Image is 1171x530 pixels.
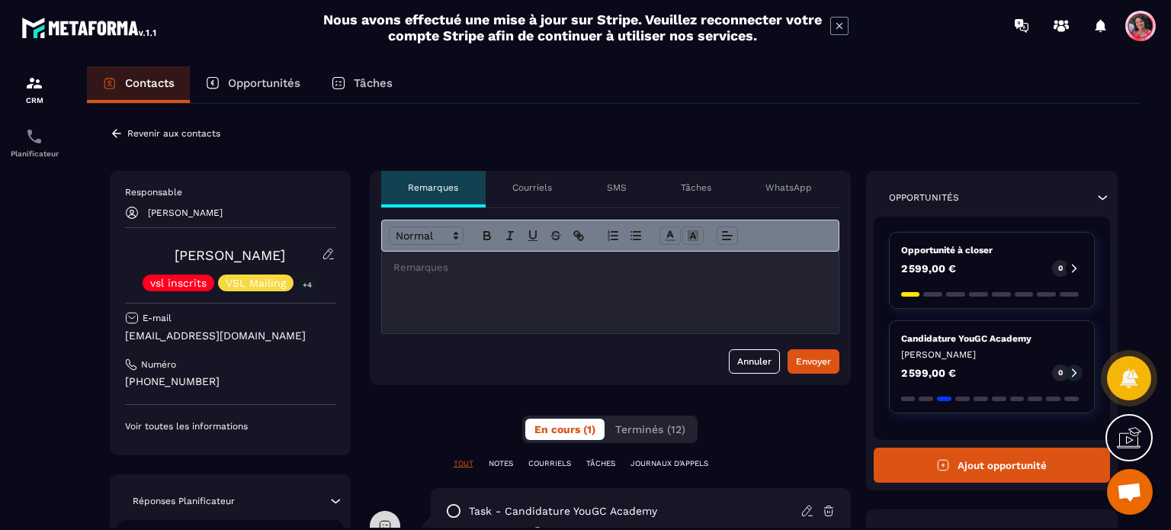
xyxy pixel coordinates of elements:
span: Terminés (12) [615,423,685,435]
p: TÂCHES [586,458,615,469]
p: [PERSON_NAME] [901,349,1083,361]
p: 2 599,00 € [901,368,956,378]
p: [EMAIL_ADDRESS][DOMAIN_NAME] [125,329,335,343]
p: [PHONE_NUMBER] [125,374,335,389]
p: TOUT [454,458,473,469]
a: [PERSON_NAME] [175,247,285,263]
p: Opportunités [889,191,959,204]
button: Envoyer [788,349,839,374]
p: E-mail [143,312,172,324]
img: scheduler [25,127,43,146]
p: Courriels [512,181,552,194]
p: Planificateur [4,149,65,158]
a: Opportunités [190,66,316,103]
p: 0 [1058,263,1063,274]
p: SMS [607,181,627,194]
p: 0 [1058,368,1063,378]
p: Revenir aux contacts [127,128,220,139]
button: Terminés (12) [606,419,695,440]
p: CRM [4,96,65,104]
p: Tâches [681,181,711,194]
p: task - Candidature YouGC Academy [469,504,657,519]
a: Contacts [87,66,190,103]
a: Tâches [316,66,408,103]
p: +4 [297,277,317,293]
p: Contacts [125,76,175,90]
p: [PERSON_NAME] [148,207,223,218]
span: En cours (1) [534,423,595,435]
p: Tâches [354,76,393,90]
p: Remarques [408,181,458,194]
h2: Nous avons effectué une mise à jour sur Stripe. Veuillez reconnecter votre compte Stripe afin de ... [322,11,823,43]
p: JOURNAUX D'APPELS [630,458,708,469]
p: Responsable [125,186,335,198]
p: NOTES [489,458,513,469]
p: Voir toutes les informations [125,420,335,432]
p: Opportunité à closer [901,244,1083,256]
p: VSL Mailing [226,278,286,288]
p: WhatsApp [765,181,812,194]
p: COURRIELS [528,458,571,469]
div: Ouvrir le chat [1107,469,1153,515]
p: Opportunités [228,76,300,90]
p: vsl inscrits [150,278,207,288]
p: 2 599,00 € [901,263,956,274]
img: logo [21,14,159,41]
p: Réponses Planificateur [133,495,235,507]
a: formationformationCRM [4,63,65,116]
a: schedulerschedulerPlanificateur [4,116,65,169]
button: Ajout opportunité [874,448,1111,483]
button: En cours (1) [525,419,605,440]
img: formation [25,74,43,92]
p: Candidature YouGC Academy [901,332,1083,345]
p: Numéro [141,358,176,371]
button: Annuler [729,349,780,374]
div: Envoyer [796,354,831,369]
